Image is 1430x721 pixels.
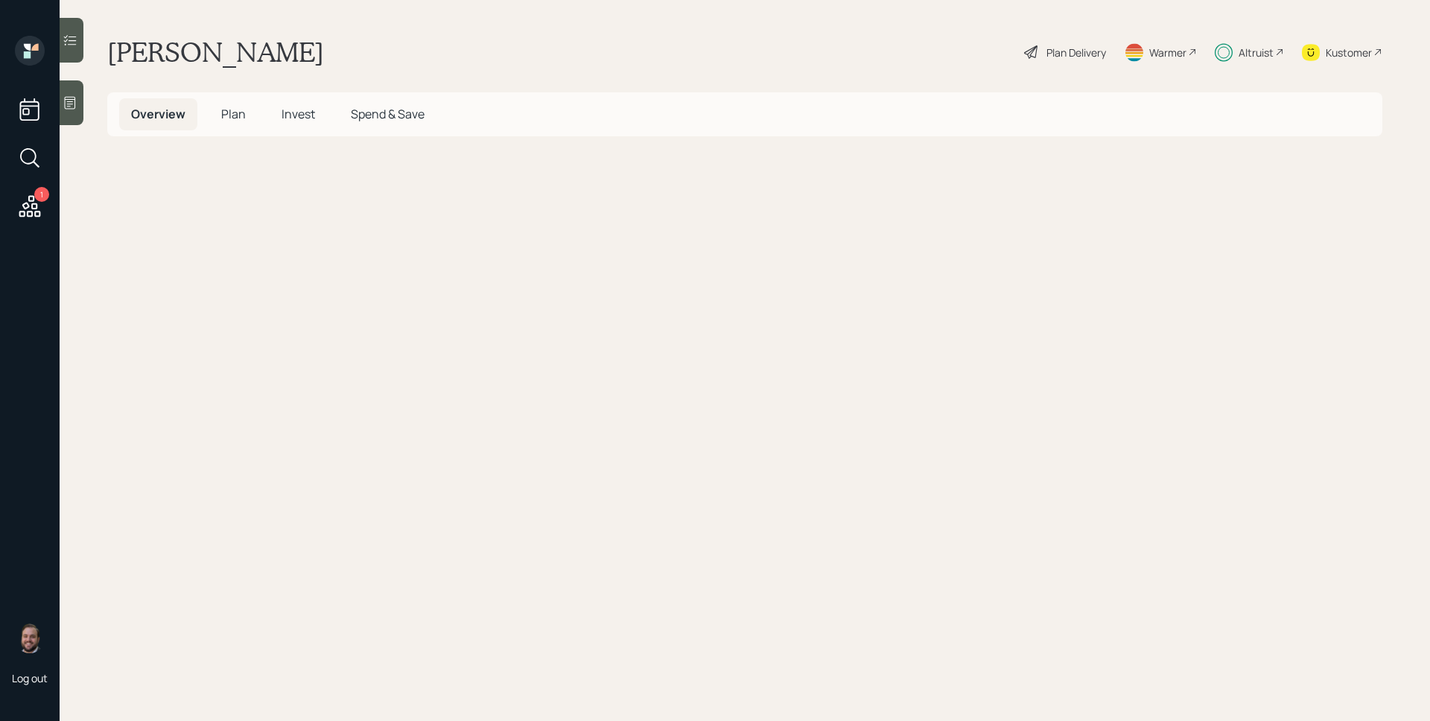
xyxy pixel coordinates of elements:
div: Log out [12,671,48,685]
h1: [PERSON_NAME] [107,36,324,69]
span: Spend & Save [351,106,425,122]
span: Invest [282,106,315,122]
span: Overview [131,106,185,122]
div: Altruist [1239,45,1274,60]
img: james-distasi-headshot.png [15,623,45,653]
div: 1 [34,187,49,202]
div: Warmer [1149,45,1186,60]
div: Plan Delivery [1046,45,1106,60]
span: Plan [221,106,246,122]
div: Kustomer [1326,45,1372,60]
